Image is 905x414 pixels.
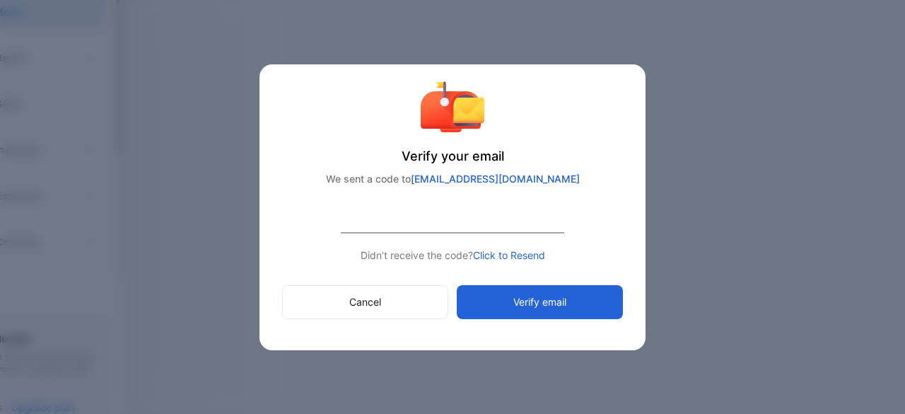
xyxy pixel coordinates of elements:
span: Click to Resend [473,249,545,261]
img: verify account [421,81,484,132]
button: Cancel [282,285,448,319]
span: [EMAIL_ADDRESS][DOMAIN_NAME] [411,173,580,185]
p: Verify your email [282,146,623,166]
p: We sent a code to [282,171,623,186]
button: Verify email [457,285,623,319]
p: Didn’t receive the code? [282,248,623,263]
